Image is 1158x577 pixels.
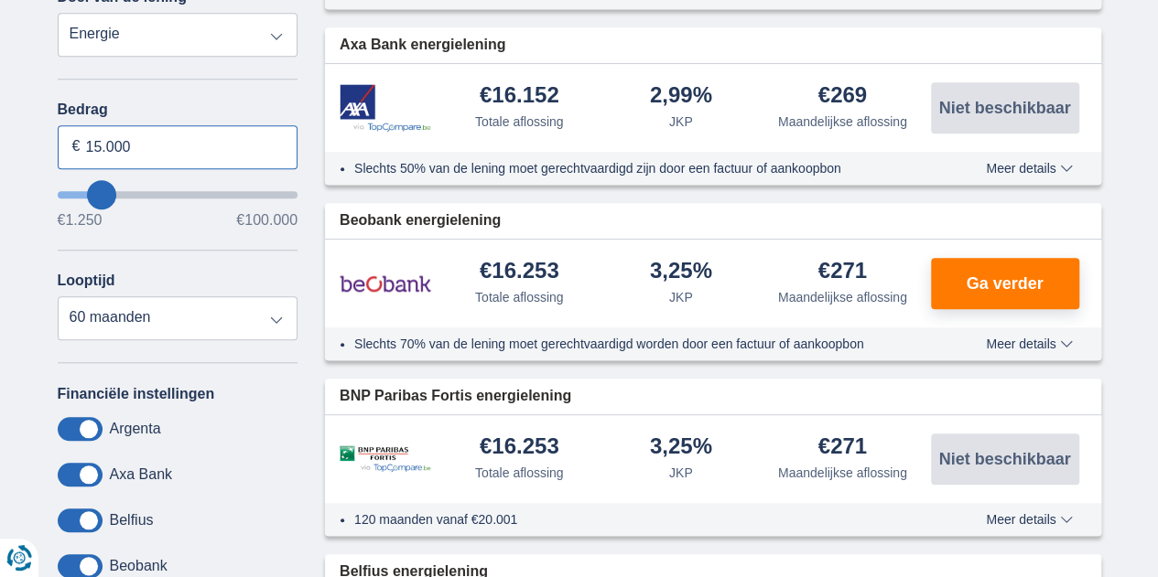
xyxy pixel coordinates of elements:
div: 3,25% [650,435,712,460]
span: BNP Paribas Fortis energielening [340,386,571,407]
button: Niet beschikbaar [931,433,1079,485]
div: JKP [669,112,693,131]
li: Slechts 70% van de lening moet gerechtvaardigd worden door een factuur of aankoopbon [354,335,919,353]
div: Totale aflossing [475,288,564,306]
div: Maandelijkse aflossing [778,464,907,482]
div: JKP [669,464,693,482]
span: € [72,136,81,157]
div: €269 [818,84,867,109]
img: product.pl.alt BNP Paribas Fortis [340,445,431,472]
div: €16.152 [480,84,559,109]
div: Maandelijkse aflossing [778,288,907,306]
label: Belfius [110,512,154,529]
button: Ga verder [931,258,1079,309]
span: €100.000 [236,213,298,228]
button: Niet beschikbaar [931,82,1079,134]
label: Axa Bank [110,466,172,483]
label: Financiële instellingen [58,386,215,402]
span: Niet beschikbaar [938,100,1070,116]
div: Totale aflossing [475,112,564,131]
span: Axa Bank energielening [340,35,505,56]
li: Slechts 50% van de lening moet gerechtvaardigd zijn door een factuur of aankoopbon [354,159,919,177]
img: product.pl.alt Beobank [340,261,431,306]
div: Totale aflossing [475,464,564,482]
label: Argenta [110,421,161,437]
button: Meer details [972,512,1086,527]
span: Meer details [986,513,1072,526]
div: JKP [669,288,693,306]
span: Ga verder [966,275,1043,292]
label: Looptijd [58,272,115,289]
label: Bedrag [58,102,298,118]
button: Meer details [972,337,1086,351]
span: Meer details [986,337,1072,350]
input: wantToBorrow [58,191,298,198]
label: Beobank [110,558,168,574]
span: €1.250 [58,213,103,228]
div: €271 [818,260,867,284]
span: Meer details [986,162,1072,175]
span: Beobank energielening [340,210,501,231]
span: Niet beschikbaar [938,451,1070,467]
div: €16.253 [480,435,559,460]
div: 2,99% [650,84,712,109]
li: 120 maanden vanaf €20.001 [354,510,919,529]
img: product.pl.alt Axa Bank [340,84,431,133]
button: Meer details [972,161,1086,176]
div: 3,25% [650,260,712,284]
div: €271 [818,435,867,460]
div: €16.253 [480,260,559,284]
div: Maandelijkse aflossing [778,112,907,131]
